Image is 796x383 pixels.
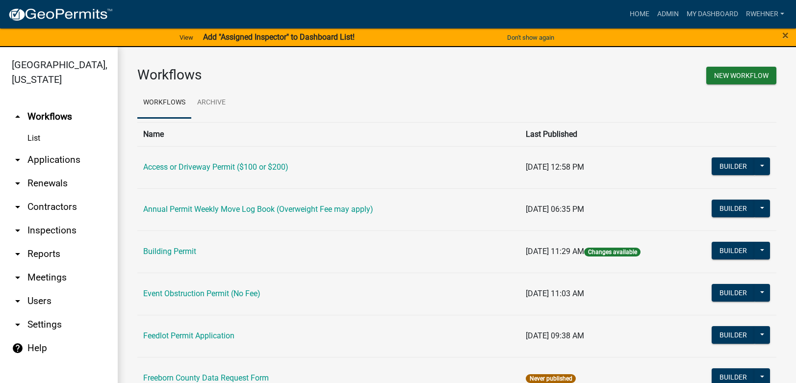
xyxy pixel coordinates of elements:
[143,331,234,340] a: Feedlot Permit Application
[626,5,653,24] a: Home
[584,248,640,256] span: Changes available
[12,154,24,166] i: arrow_drop_down
[143,289,260,298] a: Event Obstruction Permit (No Fee)
[526,374,575,383] span: Never published
[137,122,520,146] th: Name
[526,204,584,214] span: [DATE] 06:35 PM
[176,29,197,46] a: View
[526,289,584,298] span: [DATE] 11:03 AM
[782,28,789,42] span: ×
[782,29,789,41] button: Close
[12,295,24,307] i: arrow_drop_down
[526,247,584,256] span: [DATE] 11:29 AM
[653,5,683,24] a: Admin
[143,373,269,383] a: Freeborn County Data Request Form
[683,5,742,24] a: My Dashboard
[12,201,24,213] i: arrow_drop_down
[143,204,373,214] a: Annual Permit Weekly Move Log Book (Overweight Fee may apply)
[742,5,788,24] a: rwehner
[712,284,755,302] button: Builder
[706,67,776,84] button: New Workflow
[137,87,191,119] a: Workflows
[12,111,24,123] i: arrow_drop_up
[12,225,24,236] i: arrow_drop_down
[137,67,450,83] h3: Workflows
[712,200,755,217] button: Builder
[143,162,288,172] a: Access or Driveway Permit ($100 or $200)
[203,32,355,42] strong: Add "Assigned Inspector" to Dashboard List!
[12,248,24,260] i: arrow_drop_down
[12,178,24,189] i: arrow_drop_down
[143,247,196,256] a: Building Permit
[526,162,584,172] span: [DATE] 12:58 PM
[712,242,755,259] button: Builder
[503,29,558,46] button: Don't show again
[712,326,755,344] button: Builder
[12,342,24,354] i: help
[712,157,755,175] button: Builder
[520,122,684,146] th: Last Published
[12,272,24,283] i: arrow_drop_down
[12,319,24,331] i: arrow_drop_down
[191,87,231,119] a: Archive
[526,331,584,340] span: [DATE] 09:38 AM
